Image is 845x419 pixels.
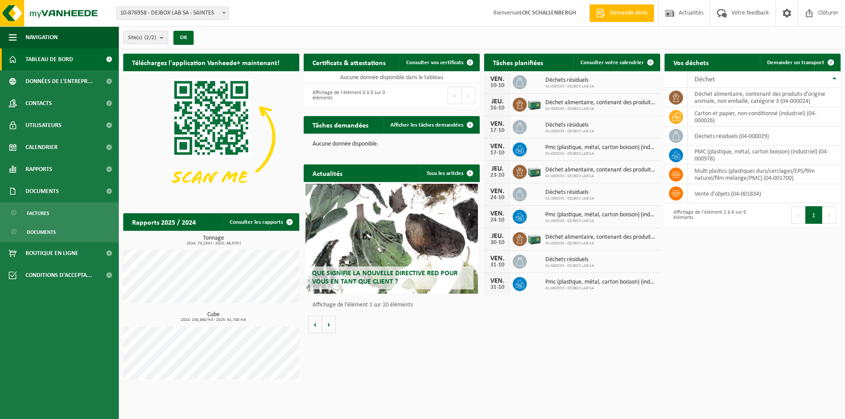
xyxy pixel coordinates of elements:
span: Afficher les tâches demandées [390,122,463,128]
span: Déchet [694,76,715,83]
span: Contacts [26,92,52,114]
img: PB-LB-0680-HPE-GN-01 [527,164,542,179]
img: PB-LB-0680-HPE-GN-01 [527,96,542,111]
div: VEN. [489,210,506,217]
span: 10-876958 - DEJBOX LAB SA - SAINTES [117,7,228,19]
div: 17-10 [489,128,506,134]
span: 2024: 156,860 m3 - 2025: 92,740 m3 [128,318,299,322]
span: Consulter vos certificats [406,60,463,66]
a: Demande devis [589,4,654,22]
div: 17-10 [489,150,506,156]
span: 01-060533 - DEJBOX LAB SA [545,263,594,269]
span: Déchet alimentaire, contenant des produits d'origine animale, non emballé, catég... [545,167,656,174]
button: Site(s)(2/2) [123,31,168,44]
button: Volgende [322,316,336,333]
div: JEU. [489,233,506,240]
span: 01-060533 - DEJBOX LAB SA [545,241,656,246]
div: VEN. [489,188,506,195]
div: Affichage de l'élément 1 à 6 sur 6 éléments [669,205,748,225]
span: 01-060533 - DEJBOX LAB SA [545,151,656,157]
div: VEN. [489,76,506,83]
td: déchet alimentaire, contenant des produits d'origine animale, non emballé, catégorie 3 (04-000024) [688,88,841,107]
span: Données de l'entrepr... [26,70,93,92]
h2: Téléchargez l'application Vanheede+ maintenant! [123,54,288,71]
button: Next [823,206,836,224]
div: 23-10 [489,172,506,179]
button: OK [173,31,194,45]
img: Download de VHEPlus App [123,71,299,203]
span: Factures [27,205,49,222]
span: Déchets résiduels [545,122,594,129]
span: Consulter votre calendrier [580,60,644,66]
div: Affichage de l'élément 0 à 0 sur 0 éléments [308,86,387,105]
h3: Cube [128,312,299,322]
p: Aucune donnée disponible. [312,141,471,147]
span: Rapports [26,158,52,180]
span: Site(s) [128,31,156,44]
span: 10-876958 - DEJBOX LAB SA - SAINTES [116,7,229,20]
div: 31-10 [489,284,506,291]
span: 01-060533 - DEJBOX LAB SA [545,219,656,224]
span: Documents [27,224,56,240]
a: Demander un transport [760,54,840,71]
a: Consulter votre calendrier [573,54,659,71]
span: Tableau de bord [26,48,73,70]
a: Afficher les tâches demandées [383,116,479,134]
span: 2024: 74,234 t - 2025: 48,070 t [128,241,299,246]
count: (2/2) [144,35,156,40]
div: 30-10 [489,240,506,246]
td: multi plastics (plastiques durs/cerclages/EPS/film naturel/film mélange/PMC) (04-001700) [688,165,841,184]
div: 16-10 [489,105,506,111]
span: Demande devis [607,9,650,18]
span: Pmc (plastique, métal, carton boisson) (industriel) [545,211,656,219]
h3: Tonnage [128,235,299,246]
h2: Certificats & attestations [304,54,394,71]
span: Déchet alimentaire, contenant des produits d'origine animale, non emballé, catég... [545,99,656,106]
span: Demander un transport [767,60,824,66]
a: Factures [2,204,117,221]
div: VEN. [489,143,506,150]
span: Conditions d'accepta... [26,264,92,286]
td: carton et papier, non-conditionné (industriel) (04-000026) [688,107,841,127]
a: Consulter vos certificats [399,54,479,71]
a: Tous les articles [419,164,479,182]
div: VEN. [489,277,506,284]
td: déchets résiduels (04-000029) [688,127,841,146]
div: JEU. [489,165,506,172]
div: 24-10 [489,195,506,201]
h2: Tâches planifiées [484,54,552,71]
span: 01-060533 - DEJBOX LAB SA [545,196,594,201]
div: 24-10 [489,217,506,223]
button: Next [462,87,475,104]
img: PB-LB-0680-HPE-GN-01 [527,231,542,246]
a: Que signifie la nouvelle directive RED pour vous en tant que client ? [305,184,478,294]
span: Pmc (plastique, métal, carton boisson) (industriel) [545,279,656,286]
span: 01-060533 - DEJBOX LAB SA [545,106,656,112]
td: PMC (plastique, métal, carton boisson) (industriel) (04-000978) [688,146,841,165]
span: Déchets résiduels [545,256,594,263]
strong: LOIC SCHALLENBERGH [519,10,576,16]
span: Déchet alimentaire, contenant des produits d'origine animale, non emballé, catég... [545,234,656,241]
h2: Tâches demandées [304,116,377,133]
span: Pmc (plastique, métal, carton boisson) (industriel) [545,144,656,151]
h2: Rapports 2025 / 2024 [123,213,205,230]
span: 01-060533 - DEJBOX LAB SA [545,84,594,89]
span: Documents [26,180,59,202]
span: Boutique en ligne [26,242,78,264]
span: 01-060533 - DEJBOX LAB SA [545,129,594,134]
button: Vorige [308,316,322,333]
div: VEN. [489,255,506,262]
span: 01-060533 - DEJBOX LAB SA [545,174,656,179]
span: Déchets résiduels [545,189,594,196]
div: JEU. [489,98,506,105]
h2: Actualités [304,164,351,182]
div: 10-10 [489,83,506,89]
td: vente d'objets (04-001834) [688,184,841,203]
span: Utilisateurs [26,114,62,136]
button: 1 [805,206,823,224]
p: Affichage de l'élément 1 sur 10 éléments [312,302,475,308]
div: VEN. [489,120,506,128]
span: Navigation [26,26,58,48]
a: Consulter les rapports [223,213,298,231]
span: Déchets résiduels [545,77,594,84]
